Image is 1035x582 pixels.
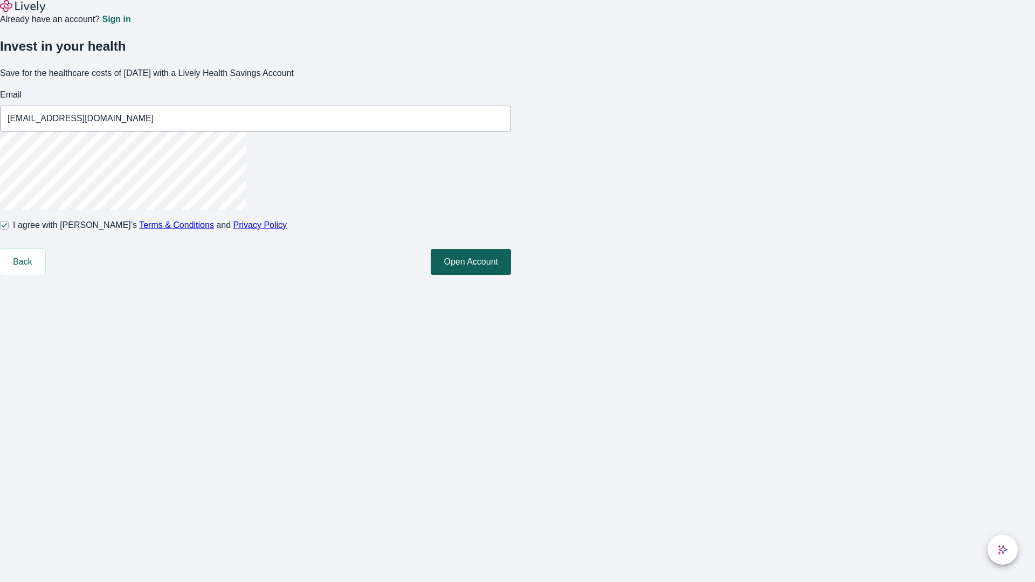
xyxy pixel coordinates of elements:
svg: Lively AI Assistant [997,544,1008,555]
a: Sign in [102,15,130,24]
a: Terms & Conditions [139,220,214,230]
button: chat [988,535,1018,565]
span: I agree with [PERSON_NAME]’s and [13,219,287,232]
a: Privacy Policy [233,220,287,230]
button: Open Account [431,249,511,275]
